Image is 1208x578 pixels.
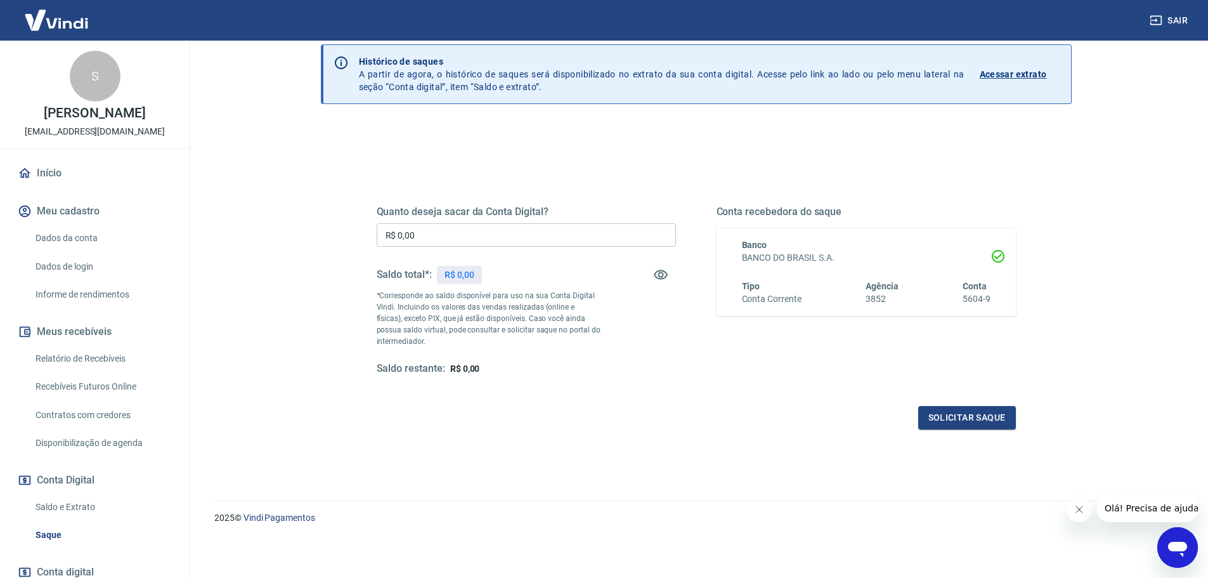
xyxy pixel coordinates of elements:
[377,268,432,281] h5: Saldo total*:
[445,268,474,282] p: R$ 0,00
[70,51,120,102] div: S
[742,251,990,265] h6: BANCO DO BRASIL S.A.
[30,494,174,520] a: Saldo e Extrato
[377,206,676,218] h5: Quanto deseja sacar da Conta Digital?
[30,522,174,548] a: Saque
[15,197,174,225] button: Meu cadastro
[15,318,174,346] button: Meus recebíveis
[15,159,174,187] a: Início
[980,55,1061,93] a: Acessar extrato
[30,430,174,456] a: Disponibilização de agenda
[359,55,964,68] p: Histórico de saques
[742,281,760,291] span: Tipo
[214,511,1178,525] p: 2025 ©
[450,364,480,374] span: R$ 0,00
[963,292,990,306] h6: 5604-9
[742,292,802,306] h6: Conta Corrente
[1157,527,1198,568] iframe: Botão para abrir a janela de mensagens
[1097,494,1198,522] iframe: Mensagem da empresa
[44,107,145,120] p: [PERSON_NAME]
[359,55,964,93] p: A partir de agora, o histórico de saques será disponibilizado no extrato da sua conta digital. Ac...
[30,225,174,251] a: Dados da conta
[15,1,98,39] img: Vindi
[30,402,174,428] a: Contratos com credores
[717,206,1016,218] h5: Conta recebedora do saque
[30,374,174,400] a: Recebíveis Futuros Online
[25,125,165,138] p: [EMAIL_ADDRESS][DOMAIN_NAME]
[377,290,601,347] p: *Corresponde ao saldo disponível para uso na sua Conta Digital Vindi. Incluindo os valores das ve...
[866,292,899,306] h6: 3852
[377,362,445,376] h5: Saldo restante:
[918,406,1016,430] button: Solicitar saque
[1147,9,1193,32] button: Sair
[963,281,987,291] span: Conta
[30,282,174,308] a: Informe de rendimentos
[866,281,899,291] span: Agência
[980,68,1047,81] p: Acessar extrato
[1067,497,1092,522] iframe: Fechar mensagem
[30,346,174,372] a: Relatório de Recebíveis
[742,240,767,250] span: Banco
[15,466,174,494] button: Conta Digital
[30,254,174,280] a: Dados de login
[244,513,315,523] a: Vindi Pagamentos
[8,9,107,19] span: Olá! Precisa de ajuda?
